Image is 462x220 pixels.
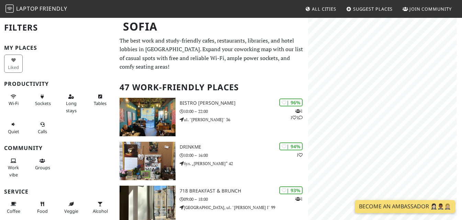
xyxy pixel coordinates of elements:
button: Calls [33,119,52,137]
span: Suggest Places [353,6,393,12]
img: LaptopFriendly [5,4,14,13]
a: LaptopFriendly LaptopFriendly [5,3,67,15]
p: бул. „[PERSON_NAME]“ 42 [180,160,308,167]
button: Tables [91,91,109,109]
a: All Cities [302,3,339,15]
button: Food [33,198,52,217]
img: Bistro Montanari [120,98,176,136]
span: Alcohol [93,208,108,214]
span: Veggie [64,208,78,214]
p: [GEOGRAPHIC_DATA], ul. "[PERSON_NAME] I" 99 [180,204,308,211]
button: Coffee [4,198,23,217]
p: 1 1 1 [290,108,303,121]
div: | 93% [279,186,303,194]
button: Veggie [62,198,80,217]
span: Group tables [35,164,50,171]
h3: 718 Breakfast & Brunch [180,188,308,194]
h3: DrinkMe [180,144,308,150]
p: ul. "[PERSON_NAME]" 36 [180,116,308,123]
a: DrinkMe | 94% 1 DrinkMe 10:00 – 16:00 бул. „[PERSON_NAME]“ 42 [115,142,308,180]
h3: Service [4,188,111,195]
p: 10:00 – 16:00 [180,152,308,159]
span: Join Community [409,6,452,12]
span: Work-friendly tables [94,100,106,106]
a: Bistro Montanari | 96% 111 Bistro [PERSON_NAME] 10:00 – 22:00 ul. "[PERSON_NAME]" 36 [115,98,308,136]
h3: Community [4,145,111,151]
a: Join Community [400,3,454,15]
span: People working [8,164,19,177]
button: Groups [33,155,52,173]
span: All Cities [312,6,336,12]
p: 10:00 – 22:00 [180,108,308,115]
button: Alcohol [91,198,109,217]
p: 1 [296,152,303,158]
span: Power sockets [35,100,51,106]
a: Suggest Places [343,3,396,15]
span: Coffee [7,208,20,214]
span: Stable Wi-Fi [9,100,19,106]
h2: Filters [4,17,111,38]
span: Quiet [8,128,19,135]
div: | 96% [279,99,303,106]
h3: Productivity [4,81,111,87]
h3: Bistro [PERSON_NAME] [180,100,308,106]
h1: Sofia [117,17,306,36]
button: Wi-Fi [4,91,23,109]
p: The best work and study-friendly cafes, restaurants, libraries, and hotel lobbies in [GEOGRAPHIC_... [120,36,304,71]
h3: My Places [4,45,111,51]
img: DrinkMe [120,142,176,180]
button: Work vibe [4,155,23,180]
div: | 94% [279,142,303,150]
span: Video/audio calls [38,128,47,135]
a: Become an Ambassador 🤵🏻‍♀️🤵🏾‍♂️🤵🏼‍♀️ [355,200,455,213]
p: 1 [295,196,303,202]
button: Quiet [4,119,23,137]
button: Long stays [62,91,80,116]
button: Sockets [33,91,52,109]
span: Long stays [66,100,77,113]
span: Laptop [16,5,38,12]
h2: 47 Work-Friendly Places [120,77,304,98]
p: 09:00 – 18:00 [180,196,308,202]
span: Friendly [40,5,67,12]
span: Food [37,208,48,214]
